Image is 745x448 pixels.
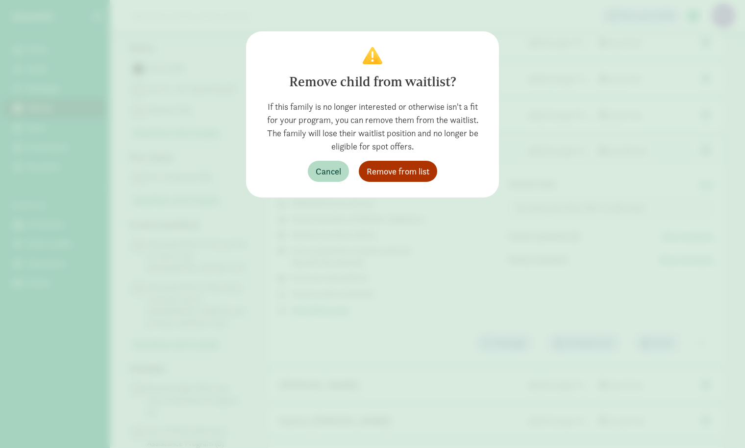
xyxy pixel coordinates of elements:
span: Cancel [316,165,341,178]
img: Confirm [363,47,382,64]
iframe: Chat Widget [696,401,745,448]
div: If this family is no longer interested or otherwise isn't a fit for your program, you can remove ... [262,100,483,153]
span: Remove from list [367,165,429,178]
button: Cancel [308,161,349,182]
div: Remove child from waitlist? [262,72,483,92]
button: Remove from list [359,161,437,182]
